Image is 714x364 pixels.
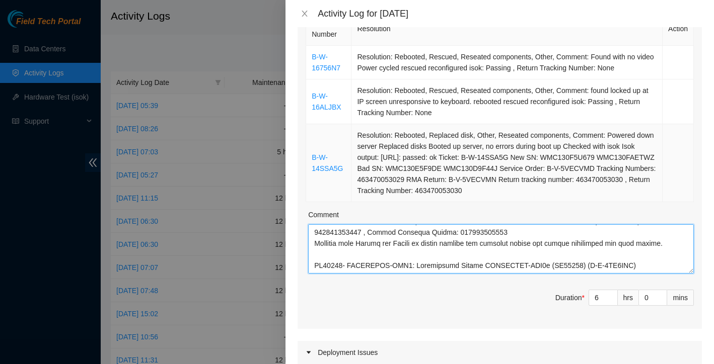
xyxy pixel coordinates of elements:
[306,349,312,355] span: caret-right
[298,341,702,364] div: Deployment Issues
[667,290,694,306] div: mins
[312,53,340,72] a: B-W-16756N7
[351,12,663,46] th: Resolution
[308,224,694,274] textarea: Comment
[312,153,343,172] a: B-W-14SSA5G
[618,290,639,306] div: hrs
[318,8,702,19] div: Activity Log for [DATE]
[308,209,339,220] label: Comment
[312,92,341,111] a: B-W-16ALJBX
[663,12,694,46] th: Action
[351,79,663,124] td: Resolution: Rebooted, Rescued, Reseated components, Other, Comment: found locked up at IP screen ...
[301,10,309,18] span: close
[555,292,585,303] div: Duration
[298,9,312,19] button: Close
[351,46,663,79] td: Resolution: Rebooted, Rescued, Reseated components, Other, Comment: Found with no video Power cyc...
[306,12,351,46] th: Ticket Number
[351,124,663,202] td: Resolution: Rebooted, Replaced disk, Other, Reseated components, Comment: Powered down server Rep...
